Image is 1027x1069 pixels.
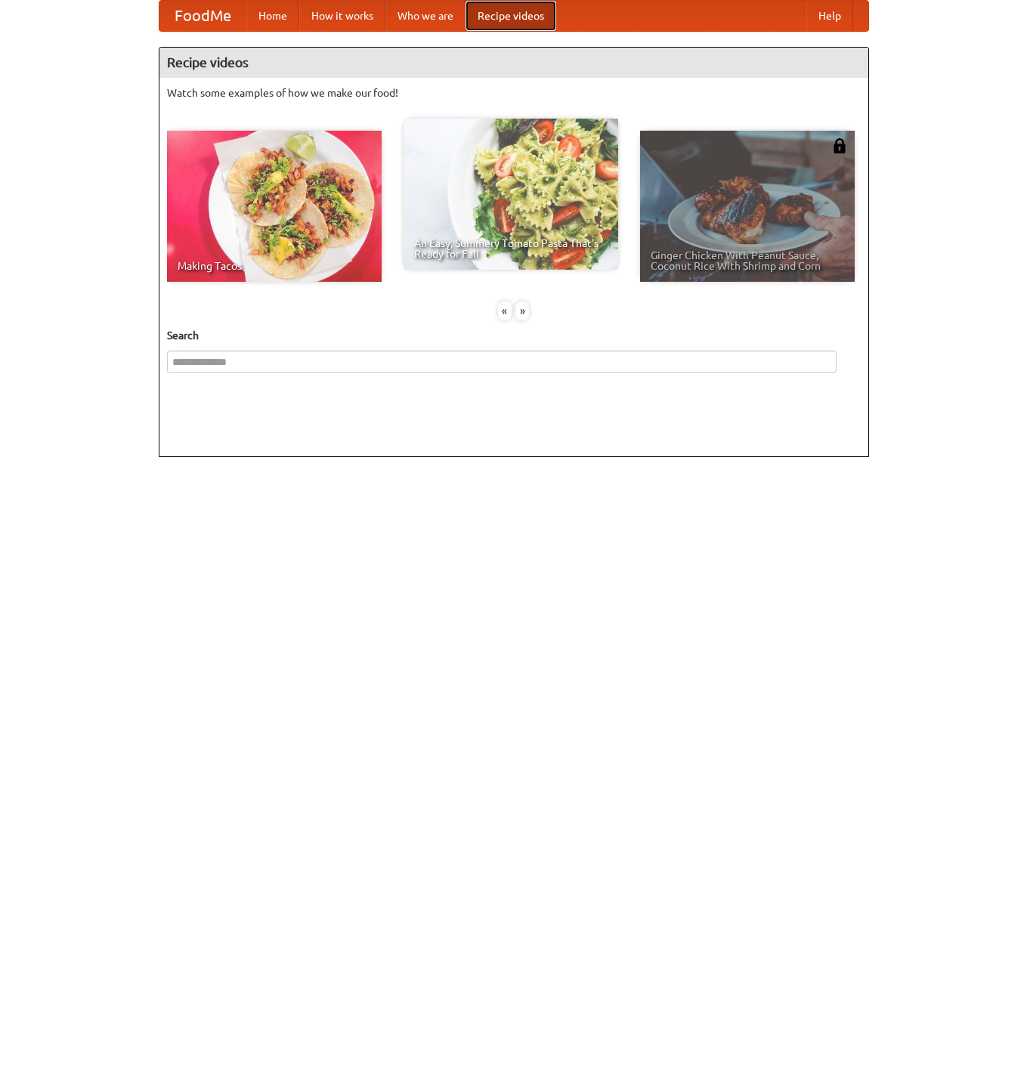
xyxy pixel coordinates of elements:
a: Who we are [385,1,466,31]
a: Recipe videos [466,1,556,31]
a: FoodMe [159,1,246,31]
h4: Recipe videos [159,48,868,78]
span: An Easy, Summery Tomato Pasta That's Ready for Fall [414,238,608,259]
div: » [515,301,529,320]
a: An Easy, Summery Tomato Pasta That's Ready for Fall [404,119,618,270]
h5: Search [167,328,861,343]
div: « [498,301,512,320]
p: Watch some examples of how we make our food! [167,85,861,100]
a: Help [806,1,853,31]
a: Home [246,1,299,31]
a: Making Tacos [167,131,382,282]
img: 483408.png [832,138,847,153]
a: How it works [299,1,385,31]
span: Making Tacos [178,261,371,271]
